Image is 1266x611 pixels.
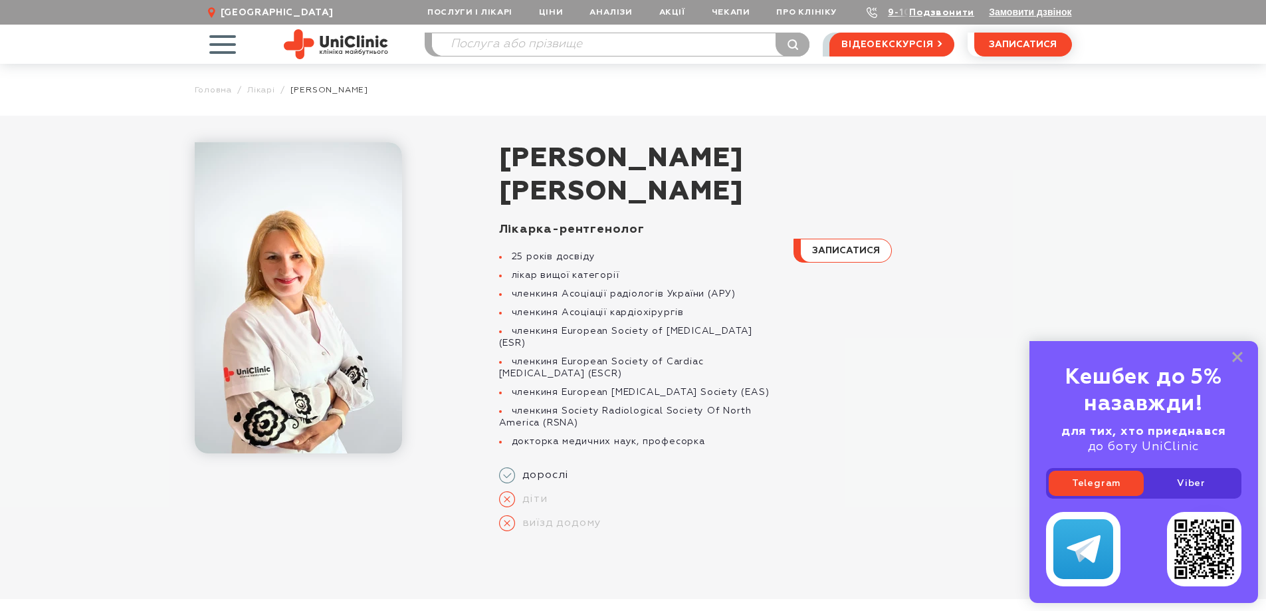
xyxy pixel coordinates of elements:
a: Telegram [1049,471,1144,496]
span: відеоекскурсія [841,33,933,56]
span: [PERSON_NAME] [290,85,368,95]
span: записатися [989,40,1057,49]
div: Лікарка-рентгенолог [499,222,778,237]
input: Послуга або прізвище [432,33,809,56]
a: Viber [1144,471,1239,496]
a: відеоекскурсія [829,33,954,57]
li: членкиня European [MEDICAL_DATA] Society (EAS) [499,386,778,398]
span: діти [515,493,548,506]
li: членкиня Society Radiological Society Of North America (RSNA) [499,405,778,429]
img: Федьків Світлана Володимирівна [195,142,402,453]
img: Uniclinic [284,29,388,59]
h1: [PERSON_NAME] [499,142,1072,209]
a: Лікарі [247,85,275,95]
button: Замовити дзвінок [989,7,1071,17]
span: дорослі [515,469,570,482]
span: [PERSON_NAME] [499,142,1072,176]
li: членкиня European Society of [MEDICAL_DATA] (ESR) [499,325,778,349]
li: лікар вищої категорії [499,269,778,281]
li: 25 років досвіду [499,251,778,263]
li: докторка медичних наук, професорка [499,435,778,447]
a: 9-103 [888,8,917,17]
a: Головна [195,85,233,95]
span: записатися [812,246,880,255]
span: виїзд додому [515,517,601,530]
div: Кешбек до 5% назавжди! [1046,364,1241,418]
div: до боту UniClinic [1046,424,1241,455]
li: членкиня European Society of Cardiac [MEDICAL_DATA] (ESCR) [499,356,778,380]
span: [GEOGRAPHIC_DATA] [221,7,334,19]
button: записатися [974,33,1072,57]
b: для тих, хто приєднався [1061,426,1226,437]
li: членкиня Асоціації кардіохірургів [499,306,778,318]
li: членкиня Асоціації радіологів України (АРУ) [499,288,778,300]
button: записатися [793,239,892,263]
a: Подзвонити [909,8,974,17]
